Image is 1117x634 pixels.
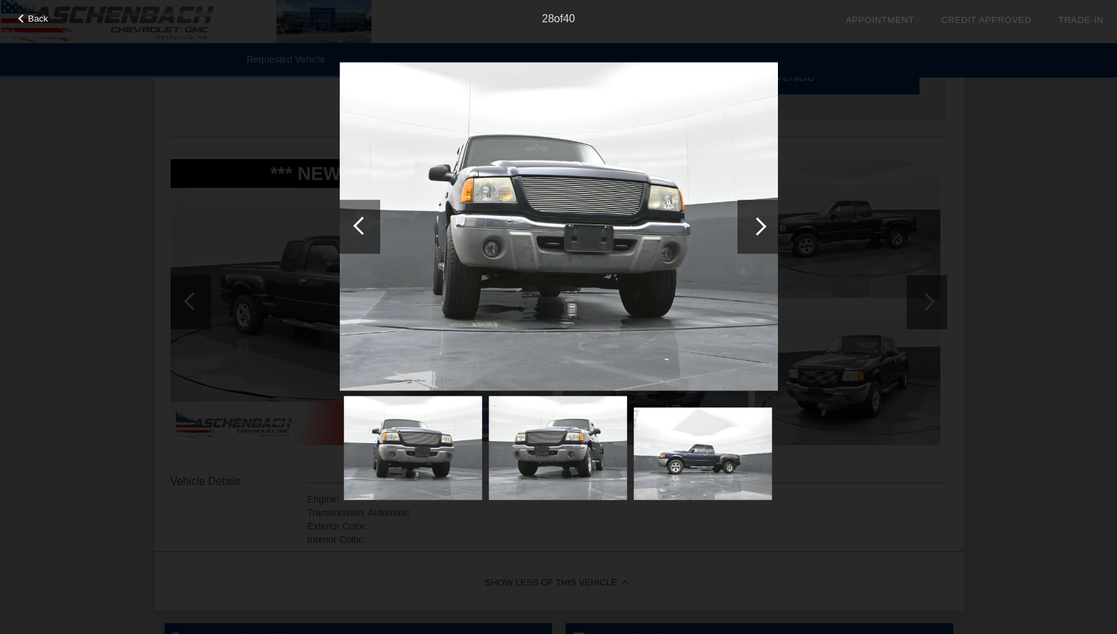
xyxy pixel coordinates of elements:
img: 13f1717d-2235-475d-87c0-569d3508adc5.jpg [340,62,778,391]
a: Appointment [845,15,914,25]
span: 40 [563,13,575,24]
img: 13f1717d-2235-475d-87c0-569d3508adc5.jpg [344,396,482,500]
span: 28 [542,13,554,24]
img: a6deb6b7-1fcf-4336-b472-560044cbd252.jpg [634,407,772,500]
a: Credit Approved [941,15,1031,25]
a: Trade-In [1058,15,1104,25]
img: 697470e8-82da-4316-ab38-77af7e6af4da.jpg [489,396,627,500]
span: Back [28,13,49,24]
